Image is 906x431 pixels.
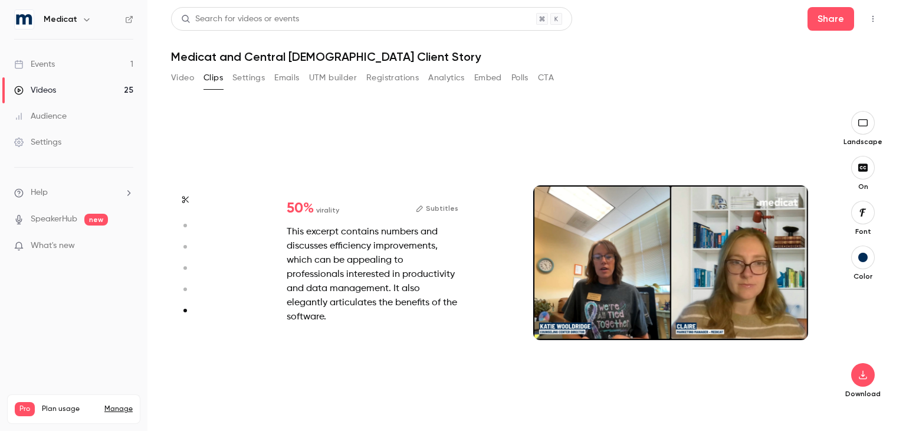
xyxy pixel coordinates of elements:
[31,240,75,252] span: What's new
[14,58,55,70] div: Events
[14,136,61,148] div: Settings
[844,227,882,236] p: Font
[316,205,339,215] span: virality
[31,187,48,199] span: Help
[538,68,554,87] button: CTA
[807,7,854,31] button: Share
[511,68,528,87] button: Polls
[15,10,34,29] img: Medicat
[309,68,357,87] button: UTM builder
[84,214,108,226] span: new
[181,13,299,25] div: Search for videos or events
[14,187,133,199] li: help-dropdown-opener
[104,404,133,414] a: Manage
[428,68,465,87] button: Analytics
[474,68,502,87] button: Embed
[416,201,458,215] button: Subtitles
[864,9,882,28] button: Top Bar Actions
[232,68,265,87] button: Settings
[287,201,314,215] span: 50 %
[31,213,77,226] a: SpeakerHub
[14,110,67,122] div: Audience
[44,14,77,25] h6: Medicat
[14,84,56,96] div: Videos
[844,272,882,281] p: Color
[171,50,882,64] h1: Medicat and Central [DEMOGRAPHIC_DATA] Client Story
[366,68,419,87] button: Registrations
[287,225,458,324] div: This excerpt contains numbers and discusses efficiency improvements, which can be appealing to pr...
[171,68,194,87] button: Video
[15,402,35,416] span: Pro
[844,182,882,191] p: On
[274,68,299,87] button: Emails
[844,389,882,399] p: Download
[843,137,882,146] p: Landscape
[203,68,223,87] button: Clips
[42,404,97,414] span: Plan usage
